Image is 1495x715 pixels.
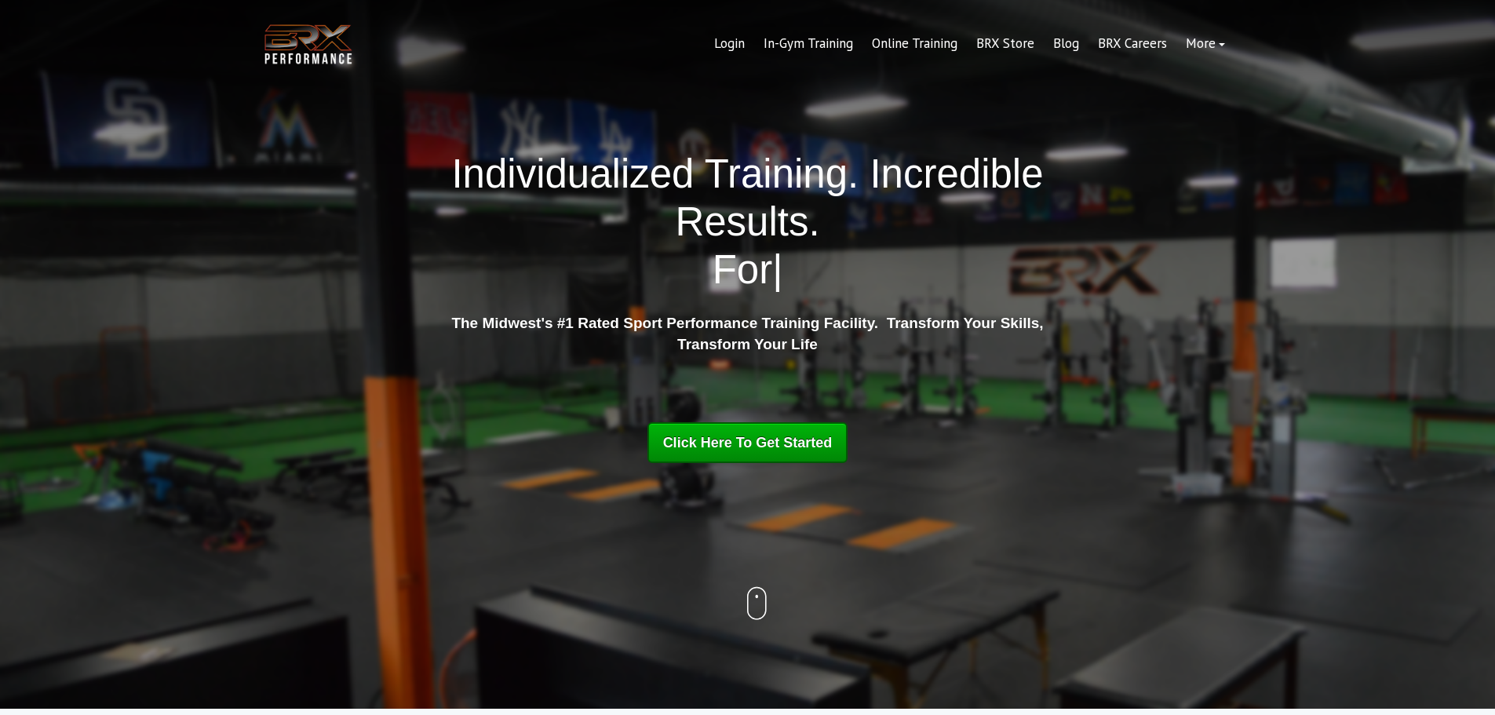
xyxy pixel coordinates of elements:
strong: The Midwest's #1 Rated Sport Performance Training Facility. Transform Your Skills, Transform Your... [451,315,1043,352]
div: Navigation Menu [705,25,1234,63]
span: Click Here To Get Started [663,435,833,451]
span: | [772,247,782,292]
a: BRX Careers [1088,25,1176,63]
a: Blog [1044,25,1088,63]
iframe: Chat Widget [1417,640,1495,715]
span: For [713,247,773,292]
a: Login [705,25,754,63]
a: Online Training [862,25,967,63]
a: More [1176,25,1234,63]
h1: Individualized Training. Incredible Results. [446,150,1050,294]
a: In-Gym Training [754,25,862,63]
img: BRX Transparent Logo-2 [261,20,356,68]
a: BRX Store [967,25,1044,63]
a: Click Here To Get Started [647,422,848,463]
